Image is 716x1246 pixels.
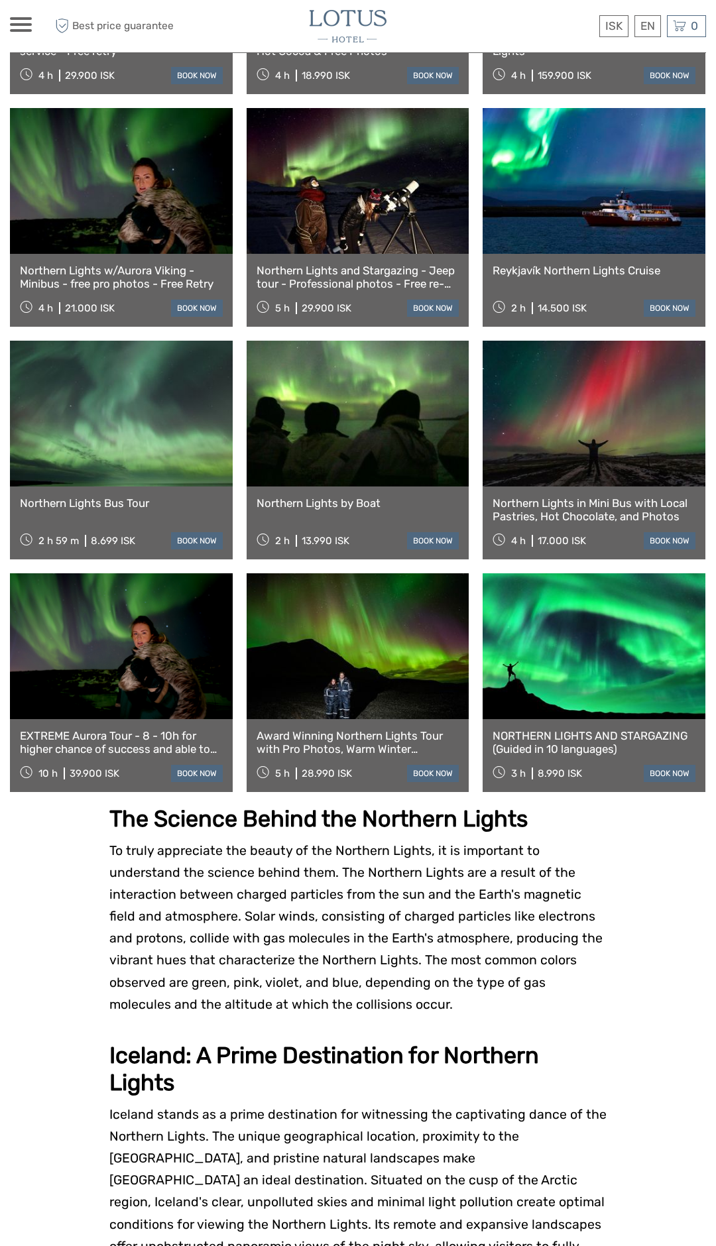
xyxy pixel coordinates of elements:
div: 29.900 ISK [302,302,351,314]
a: book now [407,765,459,782]
span: 2 h [275,535,290,547]
span: ISK [605,19,623,32]
a: book now [171,765,223,782]
span: 2 h [511,302,526,314]
span: 2 h 59 m [38,535,79,547]
div: 17.000 ISK [538,535,586,547]
strong: The Science Behind the Northern Lights [109,805,528,832]
a: Northern Lights in Mini Bus with Local Pastries, Hot Chocolate, and Photos [493,496,695,524]
a: book now [644,765,695,782]
a: Award Winning Northern Lights Tour with Pro Photos, Warm Winter Snowsuits, Outdoor Chairs and Tra... [257,729,459,756]
span: 3 h [511,767,526,779]
span: 4 h [511,70,526,82]
a: Northern Lights w/Aurora Viking -Minibus - free pro photos - Free Retry [20,264,223,291]
div: 14.500 ISK [538,302,587,314]
a: book now [407,300,459,317]
div: 8.699 ISK [91,535,135,547]
a: book now [644,300,695,317]
div: 18.990 ISK [302,70,350,82]
span: 0 [689,19,700,32]
div: 39.900 ISK [70,767,119,779]
a: Northern Lights and Stargazing - Jeep tour - Professional photos - Free re-run [257,264,459,291]
span: 4 h [275,70,290,82]
a: Northern Lights by Boat [257,496,459,510]
a: Northern Lights Bus Tour [20,496,223,510]
span: To truly appreciate the beauty of the Northern Lights, it is important to understand the science ... [109,843,603,1012]
div: 159.900 ISK [538,70,591,82]
span: 5 h [275,302,290,314]
a: book now [644,67,695,84]
strong: Iceland: A Prime Destination for Northern Lights [109,1042,539,1096]
a: book now [171,67,223,84]
span: Best price guarantee [52,15,184,37]
a: book now [171,300,223,317]
div: 13.990 ISK [302,535,349,547]
a: Reykjavík Northern Lights Cruise [493,264,695,277]
span: 4 h [38,302,53,314]
a: book now [407,67,459,84]
span: 4 h [38,70,53,82]
span: 4 h [511,535,526,547]
div: 29.900 ISK [65,70,115,82]
img: 3065-b7107863-13b3-4aeb-8608-4df0d373a5c0_logo_small.jpg [310,10,387,42]
a: book now [407,532,459,549]
a: NORTHERN LIGHTS AND STARGAZING (Guided in 10 languages) [493,729,695,756]
div: 28.990 ISK [302,767,352,779]
div: 21.000 ISK [65,302,115,314]
div: EN [634,15,661,37]
a: EXTREME Aurora Tour - 8 - 10h for higher chance of success and able to drive farther - Snacks inc... [20,729,223,756]
a: book now [644,532,695,549]
span: 10 h [38,767,58,779]
a: book now [171,532,223,549]
span: 5 h [275,767,290,779]
div: 8.990 ISK [538,767,582,779]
